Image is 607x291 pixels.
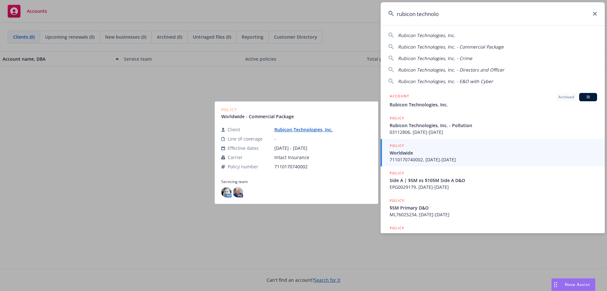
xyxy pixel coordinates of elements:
[398,67,504,73] span: Rubicon Technologies, Inc. - Directors and Officer
[582,94,595,100] span: BI
[381,2,605,25] input: Search...
[390,142,404,149] h5: POLICY
[381,166,605,194] a: POLICYSide A | $5M xs $105M Side A D&OEPG0029179, [DATE]-[DATE]
[381,111,605,139] a: POLICYRubicon Technologies, Inc. - Pollution03112806, [DATE]-[DATE]
[381,89,605,111] a: ACCOUNTArchivedBIRubicon Technologies, Inc.
[398,44,504,50] span: Rubicon Technologies, Inc. - Commercial Package
[390,204,597,211] span: $5M Primary D&O
[398,32,455,38] span: Rubicon Technologies, Inc.
[390,101,597,108] span: Rubicon Technologies, Inc.
[390,93,409,101] h5: ACCOUNT
[381,221,605,249] a: POLICY(Layer 9) | $5M xs $55M D&O Side A
[390,149,597,156] span: Worldwide
[390,156,597,163] span: 7110170740002, [DATE]-[DATE]
[558,94,574,100] span: Archived
[390,197,404,204] h5: POLICY
[551,278,595,291] button: Nova Assist
[390,211,597,218] span: ML76025234, [DATE]-[DATE]
[381,194,605,221] a: POLICY$5M Primary D&OML76025234, [DATE]-[DATE]
[381,139,605,166] a: POLICYWorldwide7110170740002, [DATE]-[DATE]
[390,115,404,121] h5: POLICY
[390,232,597,239] span: (Layer 9) | $5M xs $55M D&O Side A
[390,122,597,129] span: Rubicon Technologies, Inc. - Pollution
[390,177,597,184] span: Side A | $5M xs $105M Side A D&O
[552,279,560,291] div: Drag to move
[390,184,597,190] span: EPG0029179, [DATE]-[DATE]
[398,78,493,84] span: Rubicon Technologies, Inc. - E&O with Cyber
[390,170,404,176] h5: POLICY
[565,282,590,287] span: Nova Assist
[390,129,597,135] span: 03112806, [DATE]-[DATE]
[398,55,472,61] span: Rubicon Technologies, Inc. - Crime
[390,225,404,231] h5: POLICY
